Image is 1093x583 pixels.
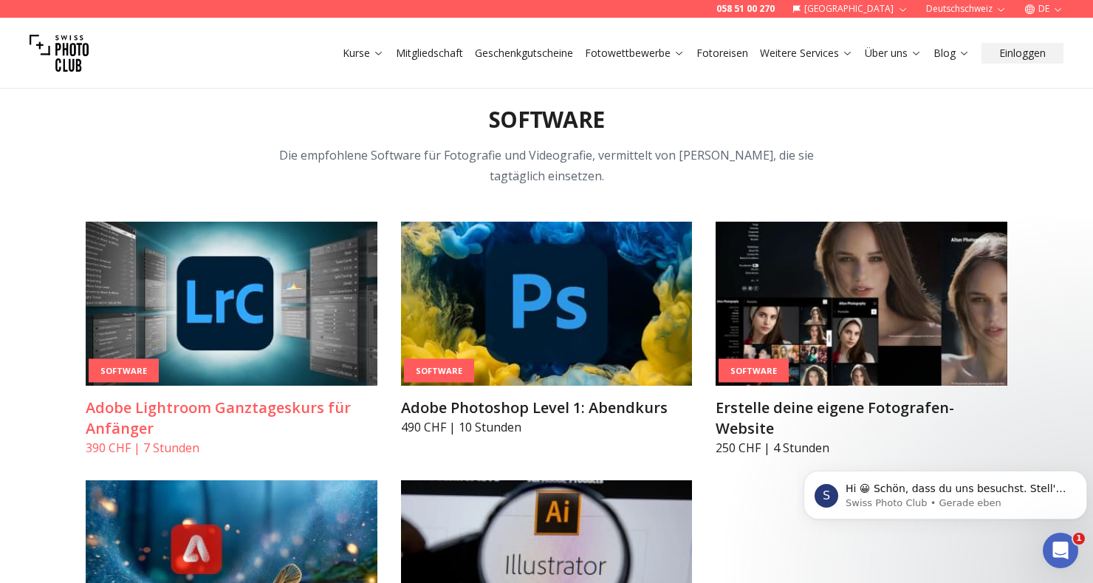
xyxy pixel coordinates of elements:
a: Erstelle deine eigene Fotografen-WebsiteSoftwareErstelle deine eigene Fotografen-Website250 CHF |... [716,222,1007,457]
button: Über uns [859,43,928,64]
a: Fotowettbewerbe [585,46,685,61]
h3: Erstelle deine eigene Fotografen-Website [716,398,1007,439]
button: Einloggen [981,43,1063,64]
a: Blog [933,46,970,61]
p: 390 CHF | 7 Stunden [86,439,377,457]
div: Software [719,358,789,383]
button: Weitere Services [754,43,859,64]
div: Software [89,358,159,383]
a: Mitgliedschaft [396,46,463,61]
p: 490 CHF | 10 Stunden [401,418,693,436]
a: Über uns [865,46,922,61]
button: Blog [928,43,976,64]
button: Fotoreisen [691,43,754,64]
span: Die empfohlene Software für Fotografie und Videografie, vermittelt von [PERSON_NAME], die sie tag... [279,147,814,184]
h3: Adobe Photoshop Level 1: Abendkurs [401,398,693,418]
img: Adobe Lightroom Ganztageskurs für Anfänger [86,222,377,386]
a: Adobe Photoshop Level 1: AbendkursSoftwareAdobe Photoshop Level 1: Abendkurs490 CHF | 10 Stunden [401,222,693,436]
p: 250 CHF | 4 Stunden [716,439,1007,457]
button: Mitgliedschaft [390,43,469,64]
a: Fotoreisen [696,46,748,61]
a: Geschenkgutscheine [475,46,573,61]
button: Fotowettbewerbe [579,43,691,64]
h3: Adobe Lightroom Ganztageskurs für Anfänger [86,398,377,439]
a: Kurse [343,46,384,61]
h2: Software [489,106,604,133]
img: Adobe Photoshop Level 1: Abendkurs [401,222,693,386]
img: Erstelle deine eigene Fotografen-Website [716,222,1007,386]
a: 058 51 00 270 [716,3,775,15]
a: Adobe Lightroom Ganztageskurs für AnfängerSoftwareAdobe Lightroom Ganztageskurs für Anfänger390 C... [86,222,377,457]
iframe: Intercom live chat [1043,533,1078,568]
button: Geschenkgutscheine [469,43,579,64]
div: Software [404,358,474,383]
iframe: Intercom notifications Nachricht [798,440,1093,543]
img: Swiss photo club [30,24,89,83]
span: 1 [1073,533,1085,545]
a: Weitere Services [760,46,853,61]
button: Kurse [337,43,390,64]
